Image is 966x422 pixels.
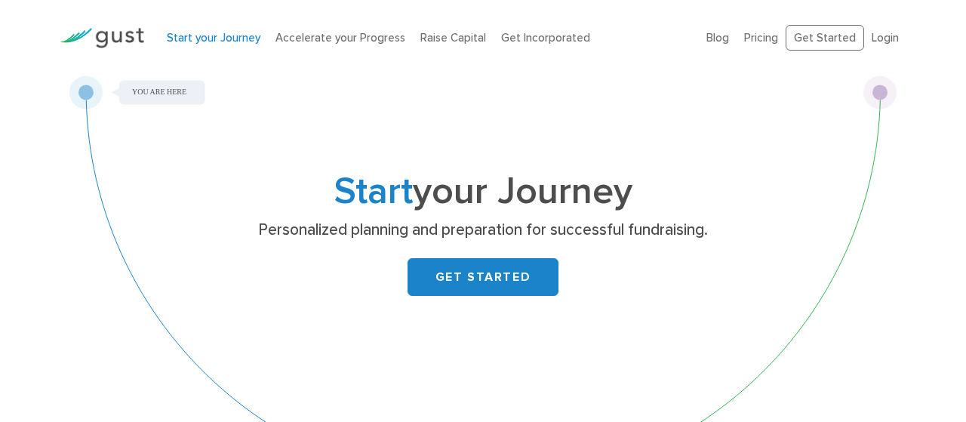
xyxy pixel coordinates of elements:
[185,174,781,209] h1: your Journey
[275,31,405,45] a: Accelerate your Progress
[167,31,260,45] a: Start your Journey
[786,25,864,51] a: Get Started
[744,31,778,45] a: Pricing
[334,169,413,214] span: Start
[420,31,486,45] a: Raise Capital
[60,28,144,48] img: Gust Logo
[408,258,558,296] a: GET STARTED
[501,31,590,45] a: Get Incorporated
[706,31,729,45] a: Blog
[872,31,899,45] a: Login
[191,220,776,241] p: Personalized planning and preparation for successful fundraising.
